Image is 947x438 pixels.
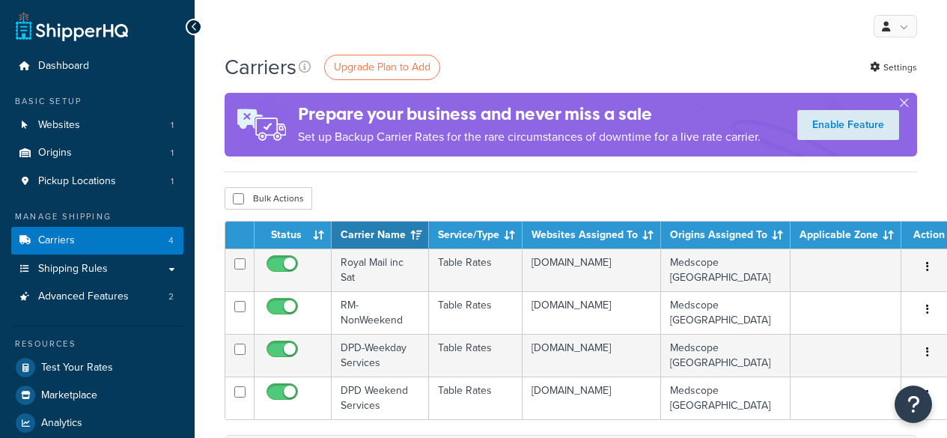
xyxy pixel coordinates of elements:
h4: Prepare your business and never miss a sale [298,102,761,127]
span: Carriers [38,234,75,247]
td: Royal Mail inc Sat [332,249,429,291]
th: Carrier Name: activate to sort column ascending [332,222,429,249]
li: Advanced Features [11,283,183,311]
img: ad-rules-rateshop-fe6ec290ccb7230408bd80ed9643f0289d75e0ffd9eb532fc0e269fcd187b520.png [225,93,298,156]
td: [DOMAIN_NAME] [523,249,661,291]
a: Carriers 4 [11,227,183,255]
th: Applicable Zone: activate to sort column ascending [791,222,901,249]
li: Pickup Locations [11,168,183,195]
span: Test Your Rates [41,362,113,374]
div: Resources [11,338,183,350]
a: Dashboard [11,52,183,80]
td: Table Rates [429,377,523,419]
th: Service/Type: activate to sort column ascending [429,222,523,249]
th: Status: activate to sort column ascending [255,222,332,249]
td: Medscope [GEOGRAPHIC_DATA] [661,377,791,419]
a: Pickup Locations 1 [11,168,183,195]
a: Shipping Rules [11,255,183,283]
td: Table Rates [429,249,523,291]
span: Shipping Rules [38,263,108,276]
span: Pickup Locations [38,175,116,188]
li: Origins [11,139,183,167]
a: Marketplace [11,382,183,409]
th: Origins Assigned To: activate to sort column ascending [661,222,791,249]
td: Table Rates [429,291,523,334]
button: Bulk Actions [225,187,312,210]
td: Table Rates [429,334,523,377]
span: Origins [38,147,72,159]
a: Websites 1 [11,112,183,139]
a: Test Your Rates [11,354,183,381]
a: ShipperHQ Home [16,11,128,41]
td: [DOMAIN_NAME] [523,377,661,419]
a: Settings [870,57,917,78]
th: Websites Assigned To: activate to sort column ascending [523,222,661,249]
span: Dashboard [38,60,89,73]
span: Websites [38,119,80,132]
div: Manage Shipping [11,210,183,223]
td: [DOMAIN_NAME] [523,334,661,377]
span: 4 [168,234,174,247]
a: Upgrade Plan to Add [324,55,440,80]
span: Upgrade Plan to Add [334,59,430,75]
h1: Carriers [225,52,296,82]
td: DPD-Weekday Services [332,334,429,377]
a: Enable Feature [797,110,899,140]
a: Origins 1 [11,139,183,167]
div: Basic Setup [11,95,183,108]
td: Medscope [GEOGRAPHIC_DATA] [661,249,791,291]
a: Analytics [11,410,183,437]
span: 1 [171,175,174,188]
span: 2 [168,291,174,303]
button: Open Resource Center [895,386,932,423]
td: Medscope [GEOGRAPHIC_DATA] [661,334,791,377]
td: Medscope [GEOGRAPHIC_DATA] [661,291,791,334]
span: 1 [171,119,174,132]
td: DPD Weekend Services [332,377,429,419]
span: 1 [171,147,174,159]
li: Websites [11,112,183,139]
li: Carriers [11,227,183,255]
p: Set up Backup Carrier Rates for the rare circumstances of downtime for a live rate carrier. [298,127,761,147]
a: Advanced Features 2 [11,283,183,311]
span: Advanced Features [38,291,129,303]
td: [DOMAIN_NAME] [523,291,661,334]
td: RM-NonWeekend [332,291,429,334]
span: Analytics [41,417,82,430]
span: Marketplace [41,389,97,402]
